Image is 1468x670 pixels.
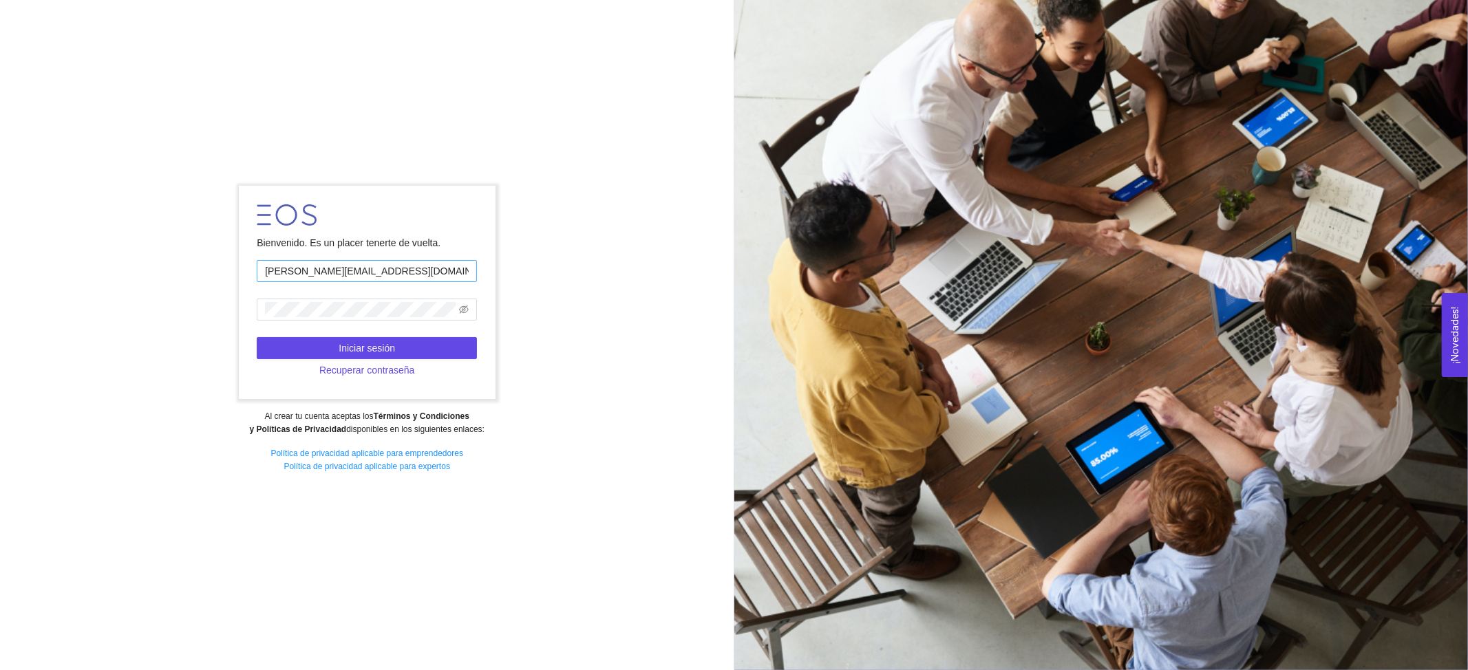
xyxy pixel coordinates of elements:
img: LOGO [257,204,317,226]
span: Recuperar contraseña [319,363,415,378]
a: Política de privacidad aplicable para expertos [284,462,450,471]
strong: Términos y Condiciones y Políticas de Privacidad [249,411,469,434]
a: Recuperar contraseña [257,365,477,376]
button: Recuperar contraseña [257,359,477,381]
div: Al crear tu cuenta aceptas los disponibles en los siguientes enlaces: [9,410,725,436]
span: eye-invisible [459,305,469,314]
input: Correo electrónico [257,260,477,282]
span: Iniciar sesión [339,341,395,356]
a: Política de privacidad aplicable para emprendedores [270,449,463,458]
div: Bienvenido. Es un placer tenerte de vuelta. [257,235,477,250]
button: Iniciar sesión [257,337,477,359]
button: Open Feedback Widget [1442,293,1468,377]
